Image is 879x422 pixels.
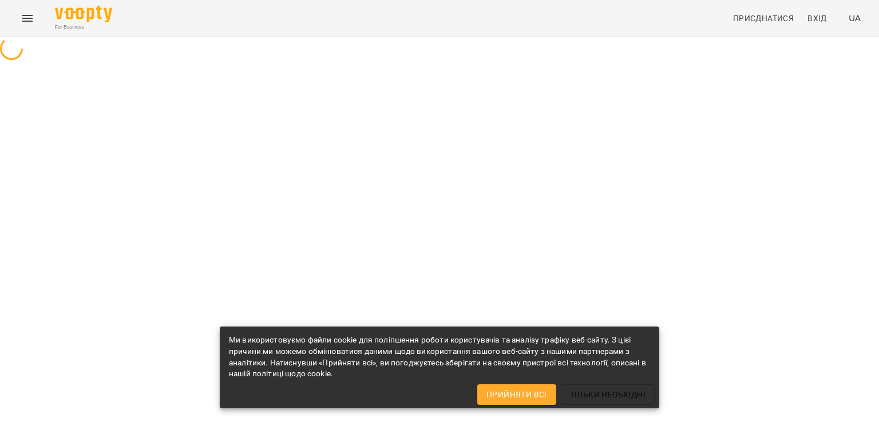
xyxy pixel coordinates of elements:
[803,8,840,29] a: Вхід
[807,11,827,25] span: Вхід
[844,7,865,29] button: UA
[733,11,794,25] span: Приєднатися
[55,6,112,22] img: Voopty Logo
[55,23,112,31] span: For Business
[14,5,41,32] button: Menu
[849,12,861,24] span: UA
[728,8,798,29] a: Приєднатися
